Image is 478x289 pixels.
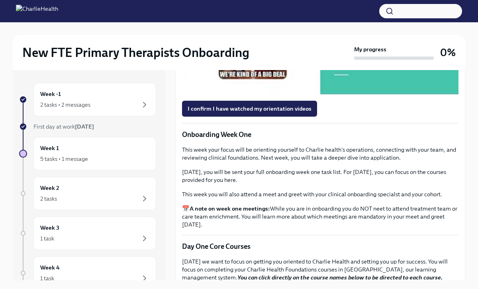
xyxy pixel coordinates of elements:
[40,274,54,282] div: 1 task
[40,184,59,192] h6: Week 2
[182,242,458,251] p: Day One Core Courses
[182,101,317,117] button: I confirm I have watched my orientation videos
[40,234,54,242] div: 1 task
[354,45,386,53] strong: My progress
[40,101,90,109] div: 2 tasks • 2 messages
[182,168,458,184] p: [DATE], you will be sent your full onboarding week one task list. For [DATE], you can focus on th...
[75,123,94,130] strong: [DATE]
[182,146,458,162] p: This week your focus will be orienting yourself to Charlie health's operations, connecting with y...
[40,155,88,163] div: 5 tasks • 1 message
[16,5,58,18] img: CharlieHealth
[440,45,456,60] h3: 0%
[40,223,59,232] h6: Week 3
[40,195,57,203] div: 2 tasks
[19,123,156,131] a: First day at work[DATE]
[19,177,156,210] a: Week 22 tasks
[19,137,156,170] a: Week 15 tasks • 1 message
[190,205,270,212] strong: A note on week one meetings:
[19,83,156,116] a: Week -12 tasks • 2 messages
[19,217,156,250] a: Week 31 task
[40,144,59,152] h6: Week 1
[182,205,458,228] p: 📅 While you are in onboarding you do NOT neet to attend treatment team or care team enrichment. Y...
[40,90,61,98] h6: Week -1
[188,105,311,113] span: I confirm I have watched my orientation videos
[237,274,443,281] strong: You can click directly on the course names below to be directed to each course.
[40,263,60,272] h6: Week 4
[22,45,249,61] h2: New FTE Primary Therapists Onboarding
[182,258,458,281] p: [DATE] we want to focus on getting you oriented to Charlie Health and setting you up for success....
[182,130,458,139] p: Onboarding Week One
[182,190,458,198] p: This week you will also attend a meet and greet with your clinical onboarding specialst and your ...
[33,123,94,130] span: First day at work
